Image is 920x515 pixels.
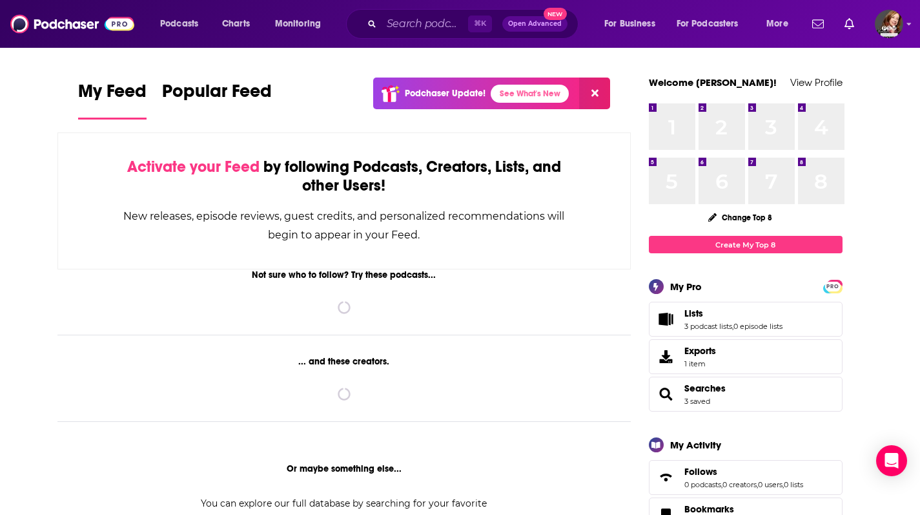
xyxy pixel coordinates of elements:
[684,308,703,319] span: Lists
[508,21,562,27] span: Open Advanced
[162,80,272,120] a: Popular Feed
[491,85,569,103] a: See What's New
[722,480,757,489] a: 0 creators
[266,14,338,34] button: open menu
[405,88,486,99] p: Podchaser Update!
[875,10,903,38] button: Show profile menu
[123,207,566,244] div: New releases, episode reviews, guest credits, and personalized recommendations will begin to appe...
[757,14,804,34] button: open menu
[684,308,782,319] a: Lists
[160,15,198,33] span: Podcasts
[684,397,710,406] a: 3 saved
[875,10,903,38] img: User Profile
[677,15,739,33] span: For Podcasters
[757,480,758,489] span: ,
[782,480,784,489] span: ,
[649,460,843,495] span: Follows
[684,322,732,331] a: 3 podcast lists
[123,158,566,195] div: by following Podcasts, Creators, Lists, and other Users!
[127,157,260,176] span: Activate your Feed
[57,269,631,280] div: Not sure who to follow? Try these podcasts...
[604,15,655,33] span: For Business
[807,13,829,35] a: Show notifications dropdown
[649,302,843,337] span: Lists
[382,14,468,34] input: Search podcasts, credits, & more...
[649,377,843,412] span: Searches
[825,282,841,291] span: PRO
[700,209,781,226] button: Change Top 8
[790,76,843,89] a: View Profile
[649,76,777,89] a: Welcome [PERSON_NAME]!
[732,322,733,331] span: ,
[653,348,679,366] span: Exports
[684,359,716,368] span: 1 item
[275,15,321,33] span: Monitoring
[78,80,147,110] span: My Feed
[668,14,757,34] button: open menu
[214,14,258,34] a: Charts
[653,385,679,403] a: Searches
[57,356,631,367] div: ... and these creators.
[684,480,721,489] a: 0 podcasts
[721,480,722,489] span: ,
[653,468,679,487] a: Follows
[876,445,907,476] div: Open Intercom Messenger
[670,280,702,293] div: My Pro
[649,236,843,253] a: Create My Top 8
[544,8,567,20] span: New
[684,383,726,394] a: Searches
[10,12,134,36] img: Podchaser - Follow, Share and Rate Podcasts
[766,15,788,33] span: More
[670,439,721,451] div: My Activity
[684,466,717,478] span: Follows
[468,16,492,32] span: ⌘ K
[653,310,679,328] a: Lists
[151,14,215,34] button: open menu
[502,16,567,32] button: Open AdvancedNew
[57,463,631,474] div: Or maybe something else...
[684,503,734,515] span: Bookmarks
[358,9,591,39] div: Search podcasts, credits, & more...
[758,480,782,489] a: 0 users
[162,80,272,110] span: Popular Feed
[649,339,843,374] a: Exports
[784,480,803,489] a: 0 lists
[78,80,147,120] a: My Feed
[222,15,250,33] span: Charts
[839,13,859,35] a: Show notifications dropdown
[875,10,903,38] span: Logged in as pamelastevensmedia
[595,14,671,34] button: open menu
[733,322,782,331] a: 0 episode lists
[684,345,716,357] span: Exports
[825,281,841,291] a: PRO
[684,466,803,478] a: Follows
[684,503,760,515] a: Bookmarks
